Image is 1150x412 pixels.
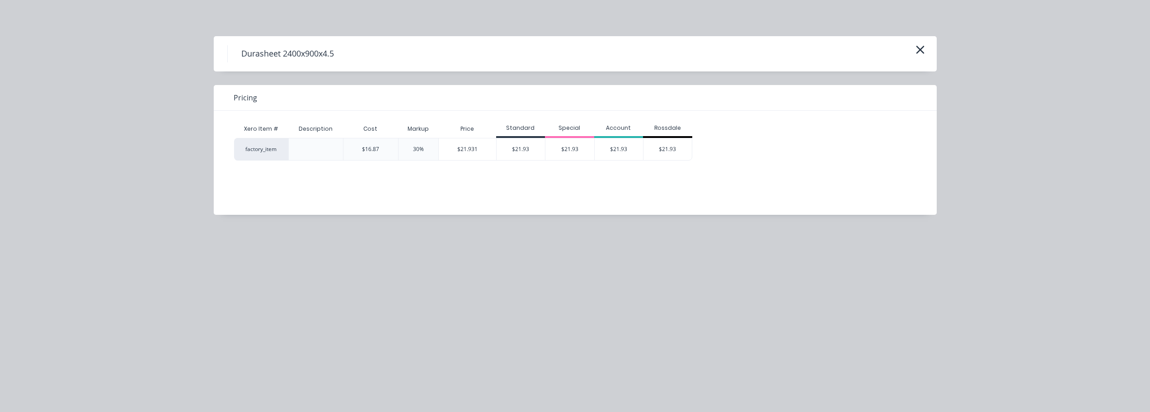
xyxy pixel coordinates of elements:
div: Xero Item # [234,120,288,138]
div: Rossdale [643,124,692,132]
h4: Durasheet 2400x900x4.5 [227,45,347,62]
div: Standard [496,124,545,132]
div: Special [545,124,594,132]
div: Markup [398,120,438,138]
div: 30% [413,145,424,153]
div: $16.87 [362,145,379,153]
div: $21.93 [595,138,643,160]
span: Pricing [234,92,257,103]
div: $21.93 [497,138,545,160]
div: Description [291,118,340,140]
div: Account [594,124,643,132]
div: $21.93 [643,138,692,160]
div: $21.93 [545,138,594,160]
div: factory_item [234,138,288,161]
div: Cost [343,120,398,138]
div: Price [438,120,496,138]
div: $21.931 [439,138,496,160]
